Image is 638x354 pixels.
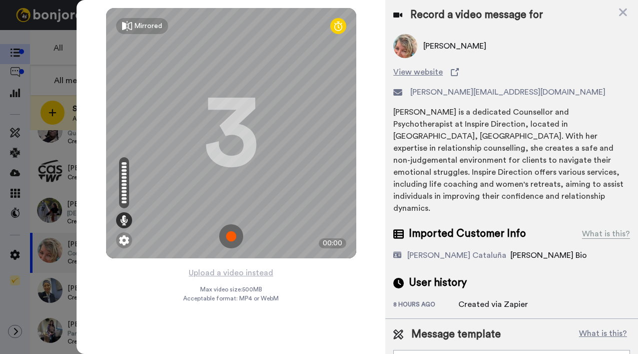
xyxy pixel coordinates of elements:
[407,249,506,261] div: [PERSON_NAME] Cataluña
[183,294,279,302] span: Acceptable format: MP4 or WebM
[186,266,276,279] button: Upload a video instead
[119,235,129,245] img: ic_gear.svg
[582,228,630,240] div: What is this?
[576,327,630,342] button: What is this?
[510,251,587,259] span: [PERSON_NAME] Bio
[219,224,243,248] img: ic_record_start.svg
[458,298,528,310] div: Created via Zapier
[393,300,458,310] div: 8 hours ago
[393,66,630,78] a: View website
[319,238,346,248] div: 00:00
[410,86,605,98] span: [PERSON_NAME][EMAIL_ADDRESS][DOMAIN_NAME]
[409,226,526,241] span: Imported Customer Info
[200,285,262,293] span: Max video size: 500 MB
[393,66,443,78] span: View website
[411,327,501,342] span: Message template
[409,275,467,290] span: User history
[393,106,630,214] div: [PERSON_NAME] is a dedicated Counsellor and Psychotherapist at Inspire Direction, located in [GEO...
[204,96,259,171] div: 3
